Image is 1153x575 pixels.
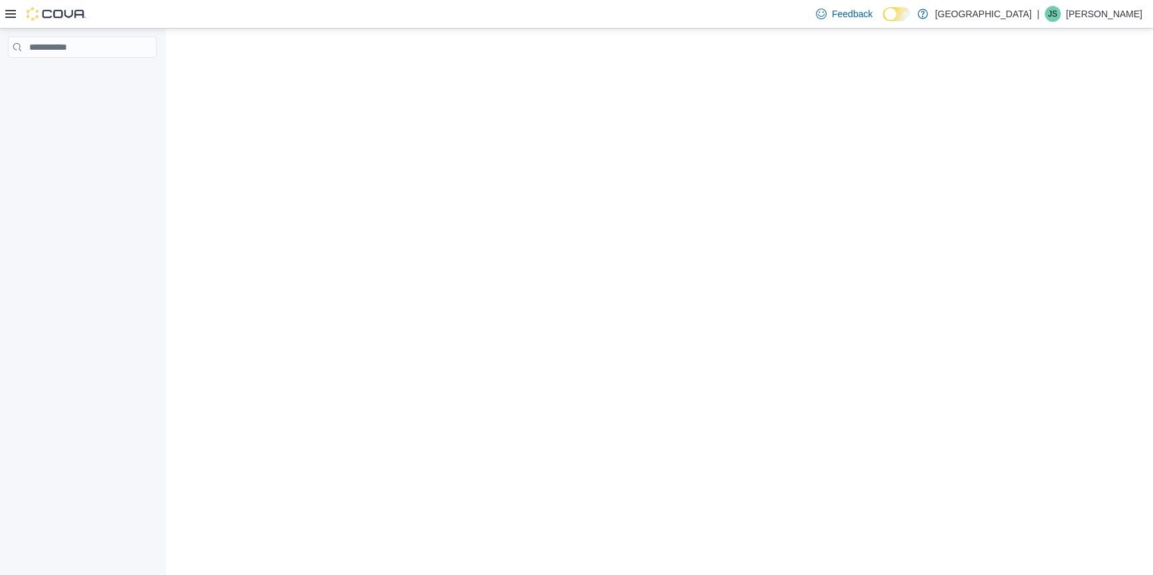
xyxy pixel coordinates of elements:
input: Dark Mode [883,7,911,21]
span: JS [1048,6,1057,22]
span: Feedback [832,7,872,21]
a: Feedback [811,1,878,27]
nav: Complex example [8,60,157,92]
img: Cova [27,7,86,21]
p: | [1037,6,1040,22]
p: [GEOGRAPHIC_DATA] [935,6,1032,22]
div: John Sully [1045,6,1061,22]
p: [PERSON_NAME] [1066,6,1142,22]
